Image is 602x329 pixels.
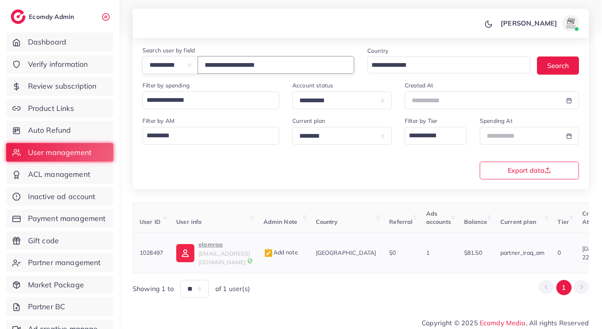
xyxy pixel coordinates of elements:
[508,167,551,174] span: Export data
[369,59,520,72] input: Search for option
[28,169,90,180] span: ACL management
[6,209,113,228] a: Payment management
[316,218,338,226] span: Country
[6,77,113,96] a: Review subscription
[142,81,189,89] label: Filter by spending
[142,127,279,145] div: Search for option
[292,81,333,89] label: Account status
[28,103,74,114] span: Product Links
[558,249,561,256] span: 0
[133,284,174,294] span: Showing 1 to
[144,129,268,143] input: Search for option
[140,218,161,226] span: User ID
[28,191,96,202] span: Inactive ad account
[28,59,88,70] span: Verify information
[582,210,602,226] span: Create At
[198,250,250,266] span: [EMAIL_ADDRESS][DOMAIN_NAME]
[28,301,65,312] span: Partner BC
[142,117,175,125] label: Filter by AM
[6,297,113,316] a: Partner BC
[28,235,59,246] span: Gift code
[6,253,113,272] a: Partner management
[247,258,253,264] img: 9CAL8B2pu8EFxCJHYAAAAldEVYdGRhdGU6Y3JlYXRlADIwMjItMTItMDlUMDQ6NTg6MzkrMDA6MDBXSlgLAAAAJXRFWHRkYXR...
[6,33,113,52] a: Dashboard
[264,249,298,256] span: Add note
[140,249,163,256] span: 1028497
[496,15,582,31] a: [PERSON_NAME]avatar
[405,81,434,89] label: Created At
[11,9,76,24] a: logoEcomdy Admin
[501,18,557,28] p: [PERSON_NAME]
[6,55,113,74] a: Verify information
[264,248,273,258] img: admin_note.cdd0b510.svg
[316,249,376,256] span: [GEOGRAPHIC_DATA]
[367,56,530,73] div: Search for option
[500,218,536,226] span: Current plan
[6,121,113,140] a: Auto Refund
[142,92,279,109] div: Search for option
[264,218,298,226] span: Admin Note
[562,15,579,31] img: avatar
[539,280,589,295] ul: Pagination
[556,280,572,295] button: Go to page 1
[28,257,101,268] span: Partner management
[144,93,268,107] input: Search for option
[215,284,250,294] span: of 1 user(s)
[464,218,487,226] span: Balance
[389,218,413,226] span: Referral
[480,162,579,179] button: Export data
[480,117,513,125] label: Spending At
[28,213,106,224] span: Payment management
[6,231,113,250] a: Gift code
[176,218,201,226] span: User info
[464,249,482,256] span: $81.50
[6,187,113,206] a: Inactive ad account
[389,249,396,256] span: $0
[28,37,66,47] span: Dashboard
[6,99,113,118] a: Product Links
[426,210,451,226] span: Ads accounts
[28,280,84,290] span: Market Package
[6,275,113,294] a: Market Package
[558,218,569,226] span: Tier
[426,249,429,256] span: 1
[480,319,526,327] a: Ecomdy Media
[176,240,250,266] a: elamraa[EMAIL_ADDRESS][DOMAIN_NAME]
[367,47,388,55] label: Country
[537,56,579,74] button: Search
[198,240,250,249] p: elamraa
[29,13,76,21] h2: Ecomdy Admin
[406,129,456,143] input: Search for option
[176,244,194,262] img: ic-user-info.36bf1079.svg
[6,165,113,184] a: ACL management
[422,318,589,328] span: Copyright © 2025
[526,318,589,328] span: , All rights Reserved
[405,127,467,145] div: Search for option
[6,143,113,162] a: User management
[405,117,437,125] label: Filter by Tier
[11,9,26,24] img: logo
[500,249,544,256] span: partner_iraq_am
[142,46,195,54] label: Search user by field
[28,125,71,136] span: Auto Refund
[292,117,325,125] label: Current plan
[28,147,91,158] span: User management
[28,81,97,92] span: Review subscription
